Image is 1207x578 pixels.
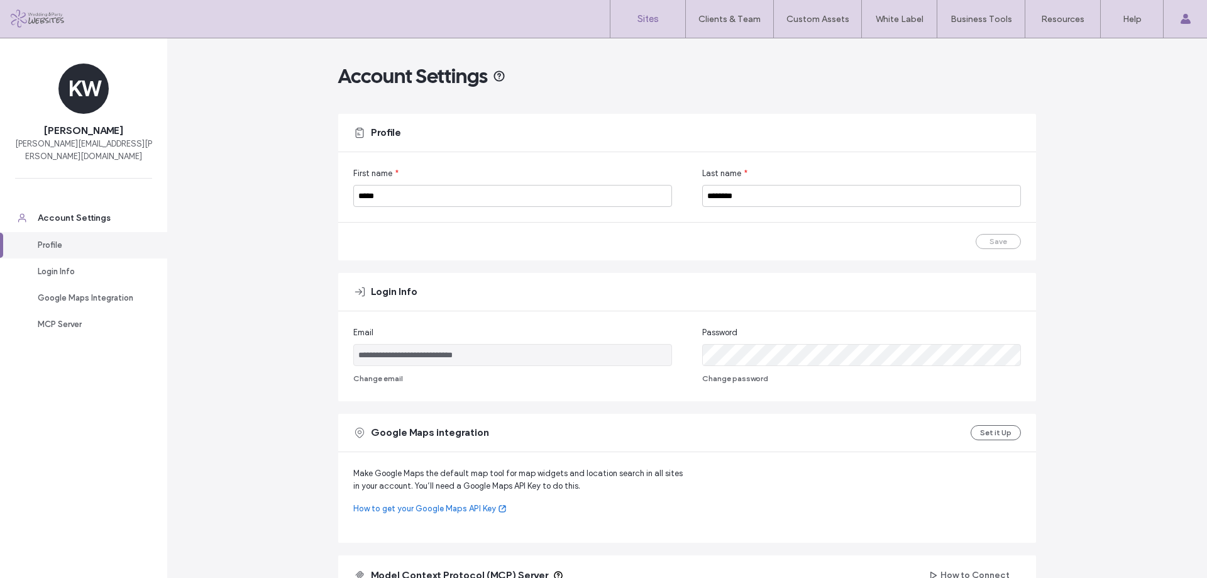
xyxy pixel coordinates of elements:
span: Login Info [371,285,417,299]
span: Email [353,326,373,339]
label: Business Tools [951,14,1012,25]
div: Login Info [38,265,141,278]
span: Google Maps integration [371,426,489,440]
span: Help [28,9,54,20]
input: Password [702,344,1021,366]
button: Set it Up [971,425,1021,440]
button: Change password [702,371,768,386]
input: Email [353,344,672,366]
span: [PERSON_NAME] [44,124,123,138]
span: Account Settings [338,64,488,89]
label: Sites [637,13,659,25]
span: Last name [702,167,741,180]
div: KW [58,64,109,114]
input: First name [353,185,672,207]
span: Make Google Maps the default map tool for map widgets and location search in all sites in your ac... [353,467,687,492]
input: Last name [702,185,1021,207]
label: White Label [876,14,923,25]
label: Resources [1041,14,1084,25]
a: How to get your Google Maps API Key [353,503,687,515]
label: Help [1123,14,1142,25]
label: Clients & Team [698,14,761,25]
div: Profile [38,239,141,252]
div: Account Settings [38,212,141,225]
span: [PERSON_NAME][EMAIL_ADDRESS][PERSON_NAME][DOMAIN_NAME] [15,138,152,163]
div: Google Maps Integration [38,292,141,304]
div: MCP Server [38,318,141,331]
button: Change email [353,371,403,386]
span: First name [353,167,392,180]
span: Profile [371,126,401,140]
label: Custom Assets [786,14,849,25]
span: Password [702,326,737,339]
